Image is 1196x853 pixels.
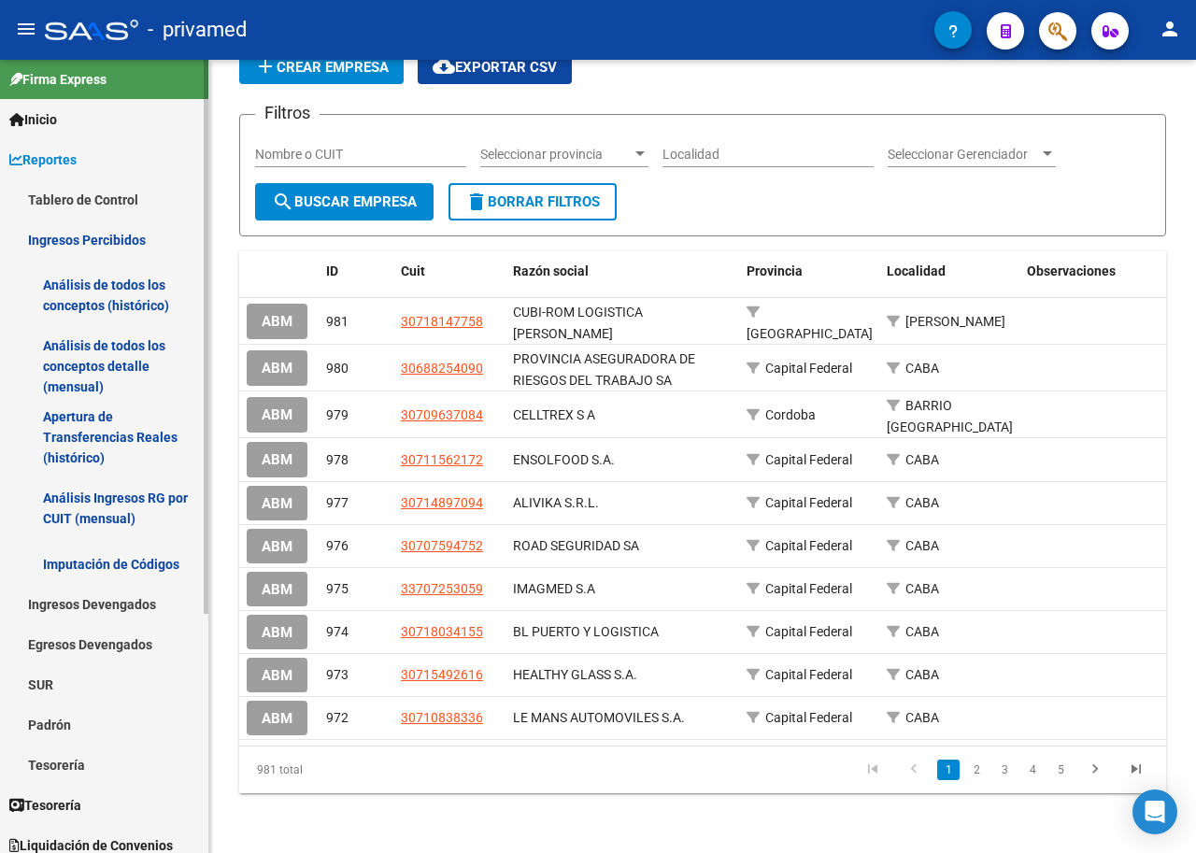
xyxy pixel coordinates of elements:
[319,251,393,291] datatable-header-cell: ID
[765,581,852,596] span: Capital Federal
[1046,754,1075,786] li: page 5
[747,263,803,278] span: Provincia
[9,795,81,816] span: Tesorería
[739,251,879,291] datatable-header-cell: Provincia
[148,9,247,50] span: - privamed
[513,581,595,596] span: IMAGMED S.A
[887,263,946,278] span: Localidad
[513,538,639,553] span: ROAD SEGURIDAD SA
[9,109,57,130] span: Inicio
[326,263,338,278] span: ID
[513,305,643,341] span: CUBI-ROM LOGISTICA VARELA S.A.
[247,442,307,476] button: ABM
[326,495,349,510] span: 977
[888,147,1039,163] span: Seleccionar Gerenciador
[1077,760,1113,780] a: go to next page
[448,183,617,220] button: Borrar Filtros
[326,361,349,376] span: 980
[765,667,852,682] span: Capital Federal
[326,314,349,329] span: 981
[1019,251,1160,291] datatable-header-cell: Observaciones
[513,667,637,682] span: HEALTHY GLASS S.A.
[765,495,852,510] span: Capital Federal
[905,361,939,376] span: CABA
[513,407,595,422] span: CELLTREX S A
[326,667,349,682] span: 973
[465,191,488,213] mat-icon: delete
[401,667,483,682] span: 30715492616
[15,18,37,40] mat-icon: menu
[247,701,307,735] button: ABM
[905,452,939,467] span: CABA
[765,538,852,553] span: Capital Federal
[247,486,307,520] button: ABM
[401,538,483,553] span: 30707594752
[247,529,307,563] button: ABM
[887,398,1013,434] span: BARRIO [GEOGRAPHIC_DATA]
[401,452,483,467] span: 30711562172
[513,710,685,725] span: LE MANS AUTOMOVILES S.A.
[262,407,292,424] span: ABM
[513,495,599,510] span: ALIVIKA S.R.L.
[401,495,483,510] span: 30714897094
[401,263,425,278] span: Cuit
[1159,18,1181,40] mat-icon: person
[262,314,292,331] span: ABM
[905,538,939,553] span: CABA
[247,658,307,692] button: ABM
[934,754,962,786] li: page 1
[1021,760,1044,780] a: 4
[247,350,307,385] button: ABM
[326,452,349,467] span: 978
[401,407,483,422] span: 30709637084
[1018,754,1046,786] li: page 4
[262,581,292,598] span: ABM
[262,495,292,512] span: ABM
[513,452,615,467] span: ENSOLFOOD S.A.
[254,59,389,76] span: Crear Empresa
[262,667,292,684] span: ABM
[1049,760,1072,780] a: 5
[465,193,600,210] span: Borrar Filtros
[247,397,307,432] button: ABM
[255,100,320,126] h3: Filtros
[905,667,939,682] span: CABA
[326,581,349,596] span: 975
[262,361,292,377] span: ABM
[239,50,404,84] button: Crear Empresa
[879,251,1019,291] datatable-header-cell: Localidad
[9,149,77,170] span: Reportes
[765,624,852,639] span: Capital Federal
[401,581,483,596] span: 33707253059
[513,263,589,278] span: Razón social
[326,407,349,422] span: 979
[765,407,816,422] span: Cordoba
[905,624,939,639] span: CABA
[326,624,349,639] span: 974
[433,55,455,78] mat-icon: cloud_download
[262,624,292,641] span: ABM
[262,710,292,727] span: ABM
[993,760,1016,780] a: 3
[401,314,483,329] span: 30718147758
[505,251,739,291] datatable-header-cell: Razón social
[9,69,107,90] span: Firma Express
[247,572,307,606] button: ABM
[962,754,990,786] li: page 2
[855,760,890,780] a: go to first page
[990,754,1018,786] li: page 3
[747,326,873,341] span: [GEOGRAPHIC_DATA]
[255,183,434,220] button: Buscar Empresa
[937,760,960,780] a: 1
[247,615,307,649] button: ABM
[326,710,349,725] span: 972
[262,538,292,555] span: ABM
[401,624,483,639] span: 30718034155
[1132,789,1177,834] div: Open Intercom Messenger
[896,760,932,780] a: go to previous page
[247,304,307,338] button: ABM
[513,351,695,388] span: PROVINCIA ASEGURADORA DE RIESGOS DEL TRABAJO SA
[393,251,505,291] datatable-header-cell: Cuit
[765,710,852,725] span: Capital Federal
[433,59,557,76] span: Exportar CSV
